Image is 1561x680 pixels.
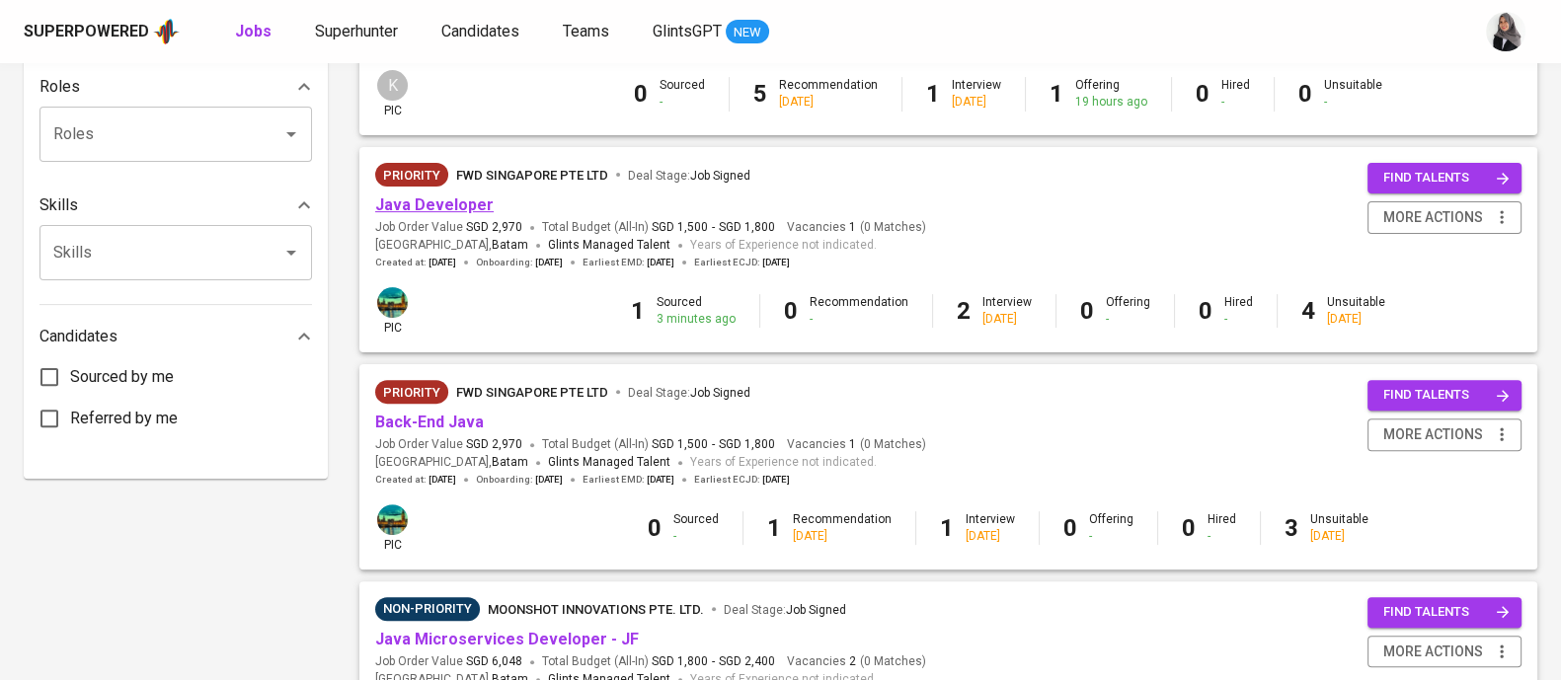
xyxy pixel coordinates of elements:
[784,297,798,325] b: 0
[24,21,149,43] div: Superpowered
[1063,514,1077,542] b: 0
[653,20,769,44] a: GlintsGPT NEW
[1301,297,1315,325] b: 4
[1383,640,1483,664] span: more actions
[793,528,892,545] div: [DATE]
[673,528,719,545] div: -
[375,166,448,186] span: Priority
[982,311,1032,328] div: [DATE]
[957,297,971,325] b: 2
[653,22,722,40] span: GlintsGPT
[690,386,750,400] span: Job Signed
[39,67,312,107] div: Roles
[488,602,704,617] span: Moonshot Innovations Pte. Ltd.
[39,193,78,217] p: Skills
[375,473,456,487] span: Created at :
[767,514,781,542] b: 1
[1383,601,1510,624] span: find talents
[952,94,1001,111] div: [DATE]
[648,514,662,542] b: 0
[657,311,736,328] div: 3 minutes ago
[966,511,1015,545] div: Interview
[39,317,312,356] div: Candidates
[1327,294,1385,328] div: Unsuitable
[1075,77,1147,111] div: Offering
[375,502,410,554] div: pic
[315,20,402,44] a: Superhunter
[1367,597,1522,628] button: find talents
[1182,514,1196,542] b: 0
[1080,297,1094,325] b: 0
[1383,205,1483,230] span: more actions
[652,436,708,453] span: SGD 1,500
[429,473,456,487] span: [DATE]
[548,455,670,469] span: Glints Managed Talent
[719,219,775,236] span: SGD 1,800
[476,473,563,487] span: Onboarding :
[628,169,750,183] span: Deal Stage :
[753,80,767,108] b: 5
[1310,511,1368,545] div: Unsuitable
[1089,511,1133,545] div: Offering
[647,473,674,487] span: [DATE]
[628,386,750,400] span: Deal Stage :
[375,236,528,256] span: [GEOGRAPHIC_DATA] ,
[375,256,456,269] span: Created at :
[1196,80,1210,108] b: 0
[1224,311,1253,328] div: -
[631,297,645,325] b: 1
[375,630,639,648] a: Java Microservices Developer - JF
[277,239,305,266] button: Open
[1367,163,1522,193] button: find talents
[375,383,448,403] span: Priority
[375,219,522,236] span: Job Order Value
[810,294,908,328] div: Recommendation
[456,385,608,400] span: FWD Singapore Pte Ltd
[375,195,494,214] a: Java Developer
[1075,94,1147,111] div: 19 hours ago
[1310,528,1368,545] div: [DATE]
[377,504,408,535] img: a5d44b89-0c59-4c54-99d0-a63b29d42bd3.jpg
[375,599,480,619] span: Non-Priority
[583,473,674,487] span: Earliest EMD :
[712,219,715,236] span: -
[466,436,522,453] span: SGD 2,970
[235,20,275,44] a: Jobs
[277,120,305,148] button: Open
[542,436,775,453] span: Total Budget (All-In)
[1327,311,1385,328] div: [DATE]
[762,256,790,269] span: [DATE]
[1221,77,1250,111] div: Hired
[542,219,775,236] span: Total Budget (All-In)
[719,436,775,453] span: SGD 1,800
[652,219,708,236] span: SGD 1,500
[1324,94,1382,111] div: -
[810,311,908,328] div: -
[726,23,769,42] span: NEW
[1050,80,1063,108] b: 1
[787,219,926,236] span: Vacancies ( 0 Matches )
[583,256,674,269] span: Earliest EMD :
[548,238,670,252] span: Glints Managed Talent
[375,653,522,670] span: Job Order Value
[786,603,846,617] span: Job Signed
[492,236,528,256] span: Batam
[694,256,790,269] span: Earliest ECJD :
[982,294,1032,328] div: Interview
[1324,77,1382,111] div: Unsuitable
[39,75,80,99] p: Roles
[712,436,715,453] span: -
[535,473,563,487] span: [DATE]
[1383,167,1510,189] span: find talents
[1199,297,1212,325] b: 0
[1367,636,1522,668] button: more actions
[724,603,846,617] span: Deal Stage :
[1285,514,1298,542] b: 3
[1367,201,1522,234] button: more actions
[952,77,1001,111] div: Interview
[441,20,523,44] a: Candidates
[657,294,736,328] div: Sourced
[24,17,180,46] a: Superpoweredapp logo
[375,453,528,473] span: [GEOGRAPHIC_DATA] ,
[563,20,613,44] a: Teams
